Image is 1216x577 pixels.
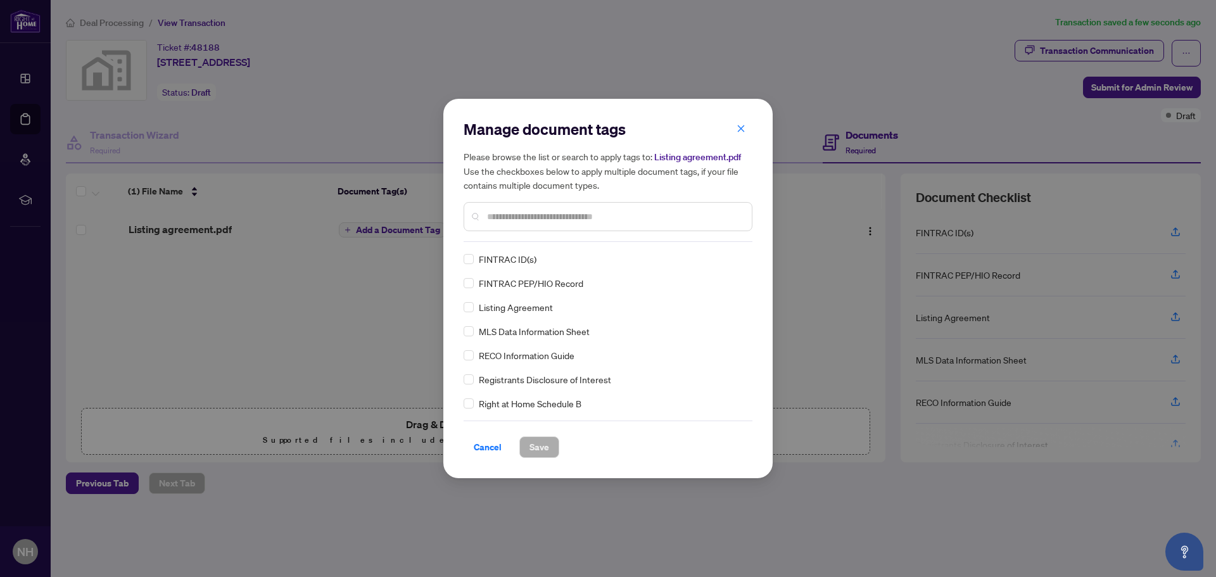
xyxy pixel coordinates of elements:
[464,119,752,139] h2: Manage document tags
[479,276,583,290] span: FINTRAC PEP/HIO Record
[479,372,611,386] span: Registrants Disclosure of Interest
[479,396,581,410] span: Right at Home Schedule B
[479,252,536,266] span: FINTRAC ID(s)
[479,300,553,314] span: Listing Agreement
[474,437,502,457] span: Cancel
[737,124,745,133] span: close
[519,436,559,458] button: Save
[1165,533,1203,571] button: Open asap
[464,149,752,192] h5: Please browse the list or search to apply tags to: Use the checkboxes below to apply multiple doc...
[479,348,574,362] span: RECO Information Guide
[464,436,512,458] button: Cancel
[479,324,590,338] span: MLS Data Information Sheet
[654,151,741,163] span: Listing agreement.pdf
